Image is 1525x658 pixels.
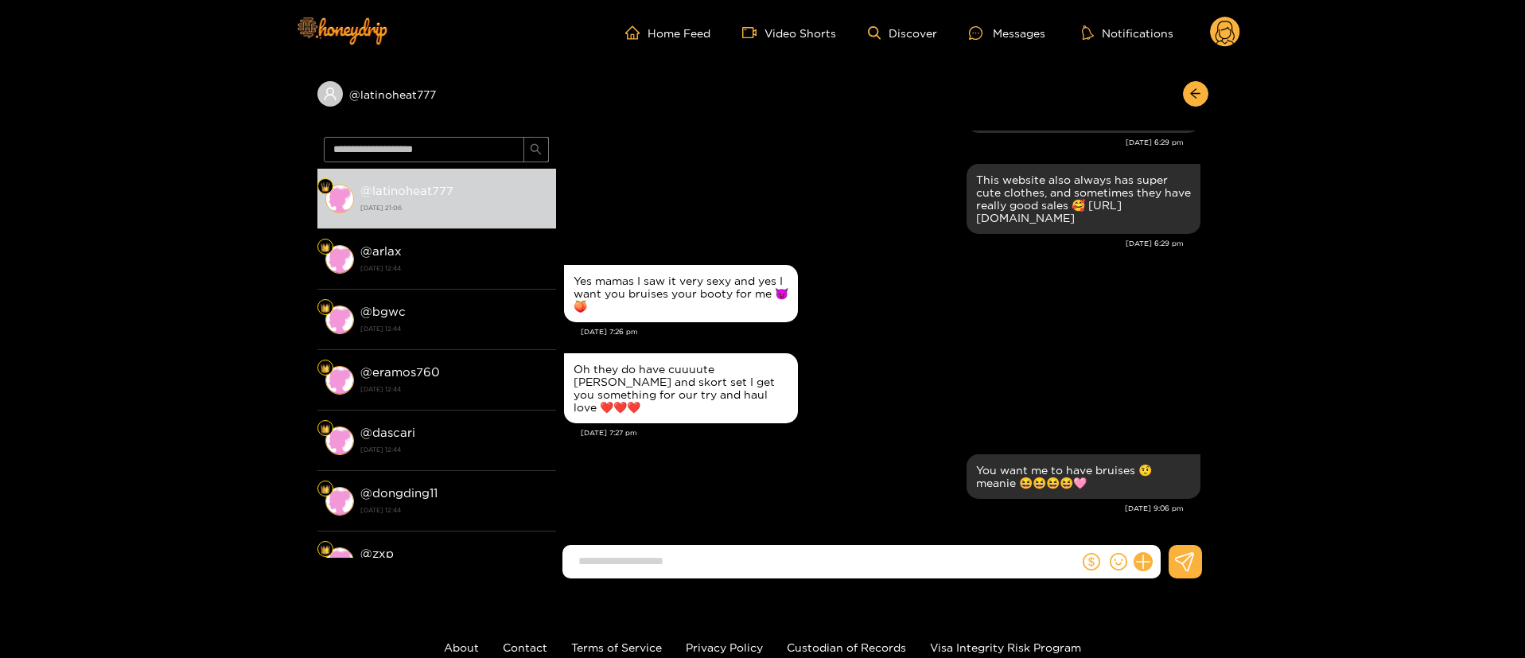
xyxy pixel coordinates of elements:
button: dollar [1080,550,1103,574]
strong: @ latinoheat777 [360,184,453,197]
strong: @ zxp [360,547,394,560]
strong: @ dascari [360,426,415,439]
img: Fan Level [321,545,330,555]
a: Custodian of Records [787,641,906,653]
strong: @ dongding11 [360,486,438,500]
img: conversation [325,245,354,274]
img: conversation [325,547,354,576]
a: Terms of Service [571,641,662,653]
div: [DATE] 9:06 pm [564,503,1184,514]
div: @latinoheat777 [317,81,556,107]
img: conversation [325,366,354,395]
div: Yes mamas I saw it very sexy and yes I want you bruises your booty for me 😈🍑 [574,274,788,313]
span: video-camera [742,25,764,40]
strong: [DATE] 12:44 [360,321,548,336]
span: dollar [1083,553,1100,570]
img: Fan Level [321,485,330,494]
a: Discover [868,26,937,40]
button: arrow-left [1183,81,1208,107]
div: Oh they do have cuuuute [PERSON_NAME] and skort set I get you something for our try and haul love... [574,363,788,414]
a: Home Feed [625,25,710,40]
strong: [DATE] 12:44 [360,382,548,396]
img: Fan Level [321,182,330,192]
button: search [523,137,549,162]
img: Fan Level [321,364,330,373]
a: Video Shorts [742,25,836,40]
div: Aug. 22, 6:29 pm [967,164,1200,234]
a: Privacy Policy [686,641,763,653]
img: conversation [325,306,354,334]
img: Fan Level [321,424,330,434]
strong: @ bgwc [360,305,406,318]
div: Messages [969,24,1045,42]
a: Visa Integrity Risk Program [930,641,1081,653]
img: conversation [325,185,354,213]
span: arrow-left [1189,88,1201,101]
strong: @ arlax [360,244,402,258]
strong: [DATE] 12:44 [360,442,548,457]
span: smile [1110,553,1127,570]
a: About [444,641,479,653]
img: Fan Level [321,243,330,252]
div: Aug. 22, 7:26 pm [564,265,798,322]
strong: [DATE] 21:06 [360,201,548,215]
img: conversation [325,426,354,455]
strong: [DATE] 12:44 [360,503,548,517]
span: home [625,25,648,40]
strong: @ eramos760 [360,365,440,379]
div: Aug. 22, 9:06 pm [967,454,1200,499]
div: This website also always has super cute clothes, and sometimes they have really good sales 🥰 [URL... [976,173,1191,224]
button: Notifications [1077,25,1178,41]
strong: [DATE] 12:44 [360,261,548,275]
span: search [530,143,542,157]
div: [DATE] 6:29 pm [564,238,1184,249]
img: conversation [325,487,354,516]
div: You want me to have bruises 🤨 meanie 😆😆😆😆🩷 [976,464,1191,489]
img: Fan Level [321,303,330,313]
div: [DATE] 7:27 pm [581,427,1200,438]
div: [DATE] 7:26 pm [581,326,1200,337]
a: Contact [503,641,547,653]
div: Aug. 22, 7:27 pm [564,353,798,423]
div: [DATE] 6:29 pm [564,137,1184,148]
span: user [323,87,337,101]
